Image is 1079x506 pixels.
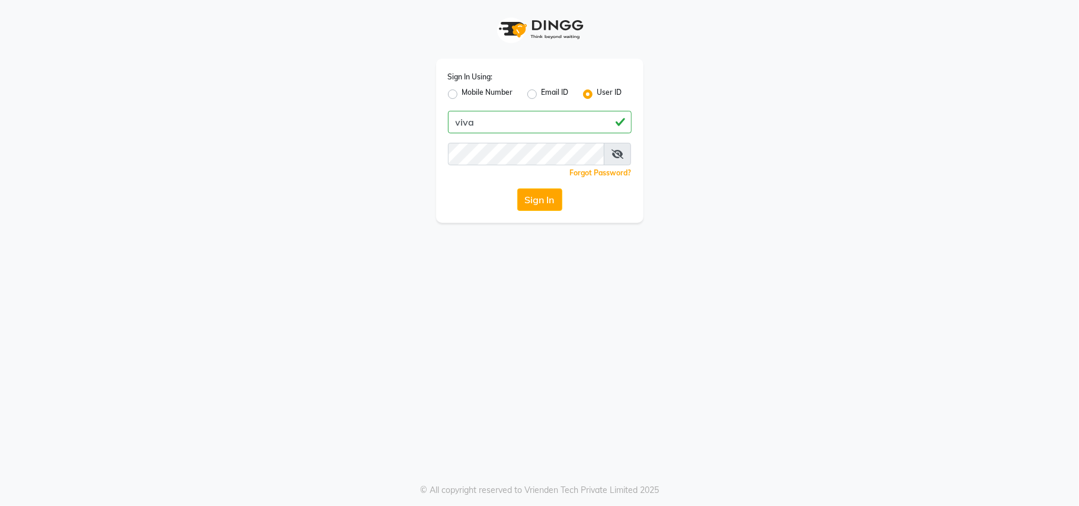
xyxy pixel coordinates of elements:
[448,72,493,82] label: Sign In Using:
[542,87,569,101] label: Email ID
[448,111,632,133] input: Username
[517,188,562,211] button: Sign In
[448,143,604,165] input: Username
[492,12,587,47] img: logo1.svg
[462,87,513,101] label: Mobile Number
[570,168,632,177] a: Forgot Password?
[597,87,622,101] label: User ID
